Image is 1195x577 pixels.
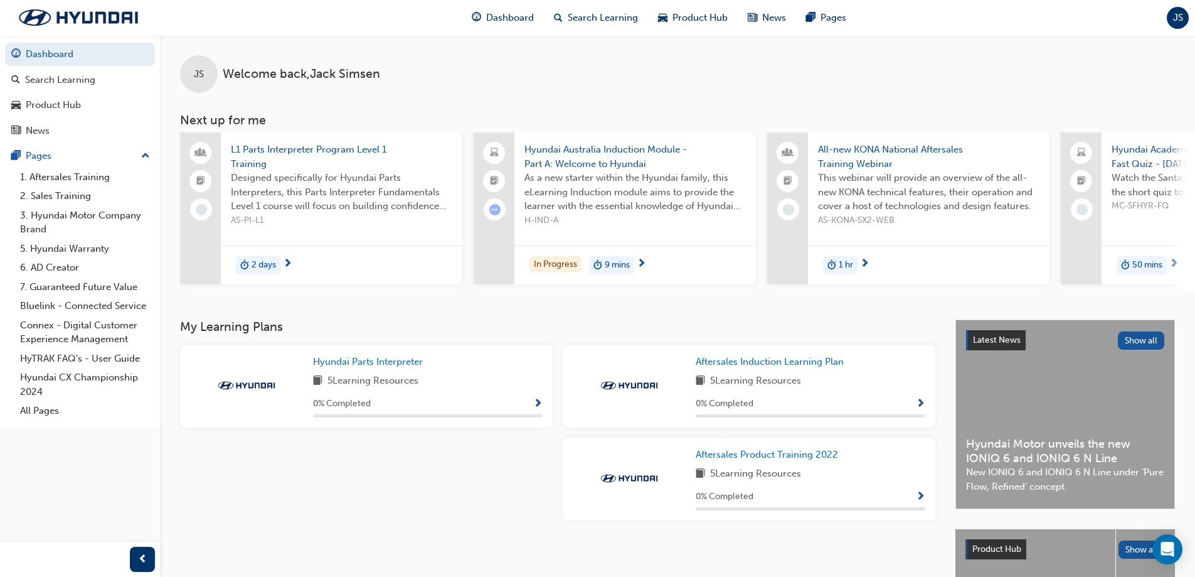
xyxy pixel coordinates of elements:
[966,330,1164,350] a: Latest NewsShow all
[710,374,801,389] span: 5 Learning Resources
[696,490,753,504] span: 0 % Completed
[658,10,667,26] span: car-icon
[5,119,155,143] a: News
[5,43,155,66] a: Dashboard
[138,552,147,568] span: prev-icon
[462,5,544,31] a: guage-iconDashboard
[15,278,155,297] a: 7. Guaranteed Future Value
[26,98,81,112] div: Product Hub
[965,539,1165,559] a: Product HubShow all
[839,258,853,272] span: 1 hr
[593,257,602,274] span: duration-icon
[672,11,728,25] span: Product Hub
[196,204,207,215] span: learningRecordVerb_NONE-icon
[605,258,630,272] span: 9 mins
[15,368,155,401] a: Hyundai CX Championship 2024
[529,256,582,273] div: In Progress
[696,397,753,411] span: 0 % Completed
[696,355,849,369] a: Aftersales Induction Learning Plan
[554,10,563,26] span: search-icon
[313,356,423,367] span: Hyundai Parts Interpreter
[544,5,648,31] a: search-iconSearch Learning
[1118,332,1165,350] button: Show all
[11,126,21,137] span: news-icon
[1118,541,1166,559] button: Show all
[240,257,249,274] span: duration-icon
[313,397,371,411] span: 0 % Completed
[486,11,534,25] span: Dashboard
[194,67,204,82] span: JS
[196,173,205,190] span: booktick-icon
[26,124,50,138] div: News
[11,100,21,111] span: car-icon
[11,49,21,60] span: guage-icon
[15,186,155,206] a: 2. Sales Training
[1077,145,1086,161] span: laptop-icon
[860,259,869,270] span: next-icon
[818,171,1039,213] span: This webinar will provide an overview of the all-new KONA technical features, their operation and...
[966,437,1164,465] span: Hyundai Motor unveils the new IONIQ 6 and IONIQ 6 N Line
[648,5,738,31] a: car-iconProduct Hub
[141,148,150,164] span: up-icon
[231,213,452,228] span: AS-PI-L1
[26,149,51,163] div: Pages
[533,396,543,412] button: Show Progress
[821,11,846,25] span: Pages
[637,259,646,270] span: next-icon
[524,143,746,171] span: Hyundai Australia Induction Module - Part A: Welcome to Hyundai
[327,374,418,389] span: 5 Learning Resources
[595,379,664,392] img: Trak
[25,73,95,87] div: Search Learning
[15,258,155,278] a: 6. AD Creator
[966,465,1164,493] span: New IONIQ 6 and IONIQ 6 N Line under ‘Pure Flow, Refined’ concept.
[696,449,838,460] span: Aftersales Product Training 2022
[767,132,1049,284] a: All-new KONA National Aftersales Training WebinarThis webinar will provide an overview of the all...
[533,399,543,410] span: Show Progress
[283,259,292,270] span: next-icon
[472,10,481,26] span: guage-icon
[231,143,452,171] span: L1 Parts Interpreter Program Level 1 Training
[973,335,1021,345] span: Latest News
[796,5,856,31] a: pages-iconPages
[490,145,499,161] span: laptop-icon
[15,296,155,316] a: Bluelink - Connected Service
[916,399,925,410] span: Show Progress
[11,75,20,86] span: search-icon
[696,356,844,367] span: Aftersales Induction Learning Plan
[972,544,1021,554] span: Product Hub
[11,151,21,162] span: pages-icon
[5,144,155,168] button: Pages
[748,10,757,26] span: news-icon
[15,168,155,187] a: 1. Aftersales Training
[313,374,322,389] span: book-icon
[180,132,462,284] a: L1 Parts Interpreter Program Level 1 TrainingDesigned specifically for Hyundai Parts Interpreters...
[916,396,925,412] button: Show Progress
[1167,7,1189,29] button: JS
[1173,11,1183,25] span: JS
[806,10,815,26] span: pages-icon
[212,379,281,392] img: Trak
[313,355,428,369] a: Hyundai Parts Interpreter
[1132,258,1162,272] span: 50 mins
[474,132,756,284] a: Hyundai Australia Induction Module - Part A: Welcome to HyundaiAs a new starter within the Hyunda...
[696,466,705,482] span: book-icon
[783,204,794,215] span: learningRecordVerb_NONE-icon
[490,173,499,190] span: booktick-icon
[160,113,1195,127] h3: Next up for me
[762,11,786,25] span: News
[524,171,746,213] span: As a new starter within the Hyundai family, this eLearning Induction module aims to provide the l...
[180,320,935,334] h3: My Learning Plans
[5,40,155,144] button: DashboardSearch LearningProduct HubNews
[818,143,1039,171] span: All-new KONA National Aftersales Training Webinar
[5,68,155,92] a: Search Learning
[15,401,155,421] a: All Pages
[5,94,155,117] a: Product Hub
[783,145,792,161] span: people-icon
[252,258,276,272] span: 2 days
[955,320,1175,509] a: Latest NewsShow allHyundai Motor unveils the new IONIQ 6 and IONIQ 6 N LineNew IONIQ 6 and IONIQ ...
[196,145,205,161] span: people-icon
[1169,259,1179,270] span: next-icon
[6,4,151,31] img: Trak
